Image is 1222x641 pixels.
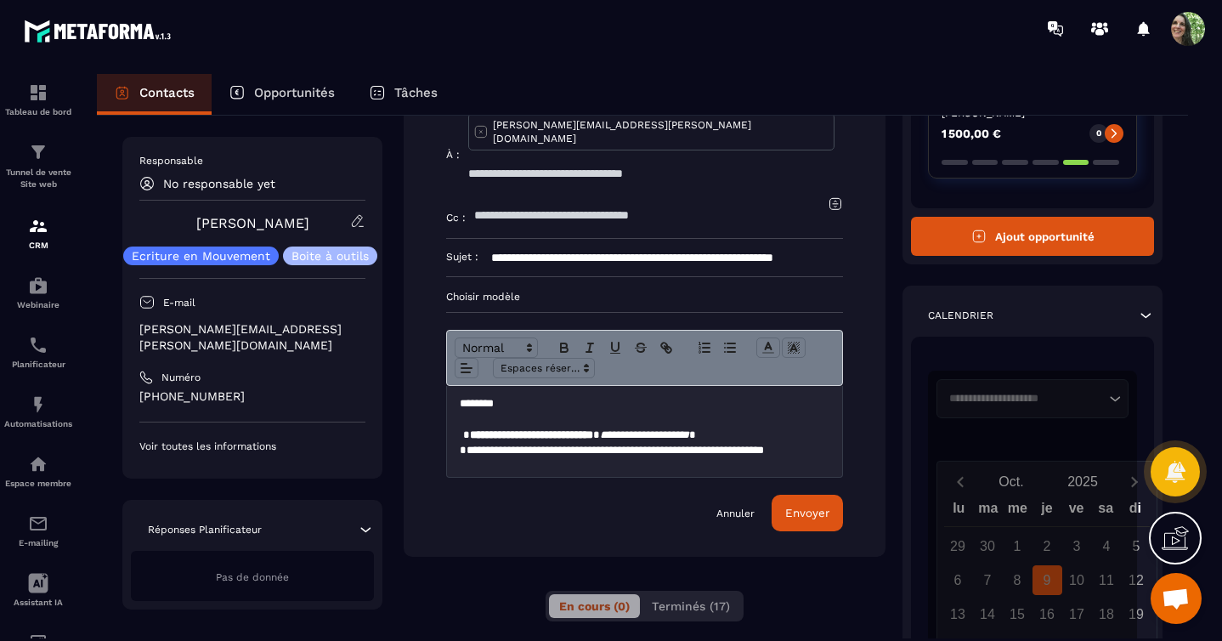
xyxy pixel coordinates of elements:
[254,85,335,100] p: Opportunités
[446,250,478,264] p: Sujet :
[352,74,455,115] a: Tâches
[28,216,48,236] img: formation
[28,275,48,296] img: automations
[911,217,1154,256] button: Ajout opportunité
[549,594,640,618] button: En cours (0)
[4,107,72,116] p: Tableau de bord
[928,309,993,322] p: Calendrier
[4,479,72,488] p: Espace membre
[196,215,309,231] a: [PERSON_NAME]
[4,203,72,263] a: formationformationCRM
[4,360,72,369] p: Planificateur
[97,74,212,115] a: Contacts
[28,82,48,103] img: formation
[446,211,466,224] p: Cc :
[559,599,630,613] span: En cours (0)
[4,501,72,560] a: emailemailE-mailing
[446,148,460,162] p: À :
[28,142,48,162] img: formation
[161,371,201,384] p: Numéro
[148,523,262,536] p: Réponses Planificateur
[652,599,730,613] span: Terminés (17)
[24,15,177,47] img: logo
[163,296,195,309] p: E-mail
[132,250,270,262] p: Ecriture en Mouvement
[4,560,72,620] a: Assistant IA
[139,440,365,453] p: Voir toutes les informations
[772,495,843,531] button: Envoyer
[446,290,843,303] p: Choisir modèle
[4,70,72,129] a: formationformationTableau de bord
[4,167,72,190] p: Tunnel de vente Site web
[4,538,72,547] p: E-mailing
[4,441,72,501] a: automationsautomationsEspace membre
[139,321,365,354] p: [PERSON_NAME][EMAIL_ADDRESS][PERSON_NAME][DOMAIN_NAME]
[4,382,72,441] a: automationsautomationsAutomatisations
[942,128,1001,139] p: 1 500,00 €
[4,241,72,250] p: CRM
[716,507,755,520] a: Annuler
[4,322,72,382] a: schedulerschedulerPlanificateur
[139,389,365,405] p: [PHONE_NUMBER]
[4,263,72,322] a: automationsautomationsWebinaire
[163,177,275,190] p: No responsable yet
[28,513,48,534] img: email
[394,85,438,100] p: Tâches
[291,250,369,262] p: Boite à outils
[1151,573,1202,624] div: Ouvrir le chat
[28,454,48,474] img: automations
[212,74,352,115] a: Opportunités
[4,419,72,428] p: Automatisations
[4,129,72,203] a: formationformationTunnel de vente Site web
[139,85,195,100] p: Contacts
[493,118,829,145] p: [PERSON_NAME][EMAIL_ADDRESS][PERSON_NAME][DOMAIN_NAME]
[216,571,289,583] span: Pas de donnée
[4,300,72,309] p: Webinaire
[1096,128,1101,139] p: 0
[139,154,365,167] p: Responsable
[28,394,48,415] img: automations
[28,335,48,355] img: scheduler
[642,594,740,618] button: Terminés (17)
[4,598,72,607] p: Assistant IA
